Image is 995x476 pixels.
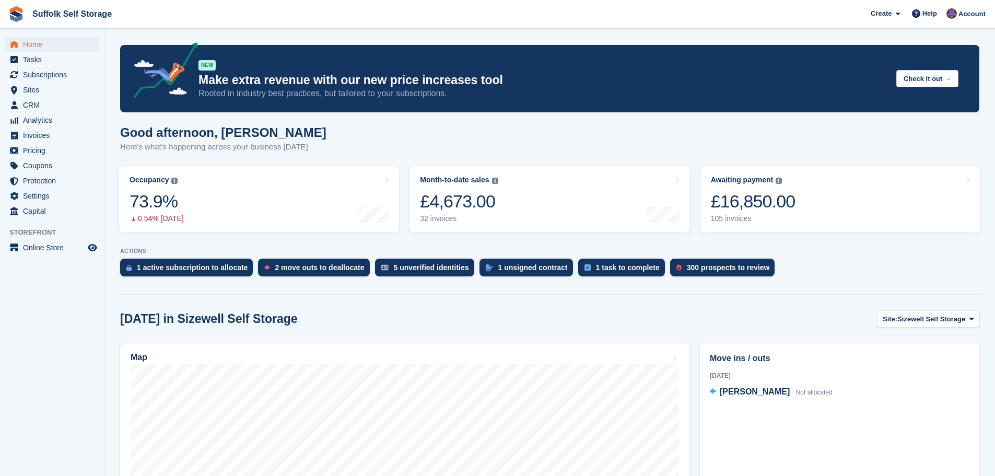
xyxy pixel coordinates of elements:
div: 1 task to complete [596,263,660,272]
h2: Move ins / outs [710,352,969,365]
a: Occupancy 73.9% 0.54% [DATE] [119,166,399,233]
a: 1 task to complete [578,259,670,282]
img: stora-icon-8386f47178a22dfd0bd8f6a31ec36ba5ce8667c1dd55bd0f319d3a0aa187defe.svg [8,6,24,22]
div: 5 unverified identities [394,263,469,272]
div: 32 invoices [420,214,498,223]
div: 300 prospects to review [687,263,770,272]
a: menu [5,98,99,112]
div: 0.54% [DATE] [130,214,184,223]
a: menu [5,173,99,188]
img: verify_identity-adf6edd0f0f0b5bbfe63781bf79b02c33cf7c696d77639b501bdc392416b5a36.svg [381,264,389,271]
span: Tasks [23,52,86,67]
span: Analytics [23,113,86,127]
span: Home [23,37,86,52]
a: menu [5,158,99,173]
img: price-adjustments-announcement-icon-8257ccfd72463d97f412b2fc003d46551f7dbcb40ab6d574587a9cd5c0d94... [125,42,198,102]
div: [DATE] [710,371,969,380]
img: Emma [946,8,957,19]
span: Create [871,8,892,19]
button: Check it out → [896,70,958,87]
a: menu [5,189,99,203]
a: 2 move outs to deallocate [258,259,374,282]
a: menu [5,128,99,143]
div: 73.9% [130,191,184,212]
div: 105 invoices [711,214,795,223]
span: CRM [23,98,86,112]
span: Account [958,9,986,19]
a: Preview store [86,241,99,254]
h2: [DATE] in Sizewell Self Storage [120,312,298,326]
img: active_subscription_to_allocate_icon-d502201f5373d7db506a760aba3b589e785aa758c864c3986d89f69b8ff3... [126,264,132,271]
img: icon-info-grey-7440780725fd019a000dd9b08b2336e03edf1995a4989e88bcd33f0948082b44.svg [171,178,178,184]
div: £4,673.00 [420,191,498,212]
img: move_outs_to_deallocate_icon-f764333ba52eb49d3ac5e1228854f67142a1ed5810a6f6cc68b1a99e826820c5.svg [264,264,270,271]
a: menu [5,67,99,82]
p: ACTIONS [120,248,979,254]
img: icon-info-grey-7440780725fd019a000dd9b08b2336e03edf1995a4989e88bcd33f0948082b44.svg [492,178,498,184]
a: menu [5,83,99,97]
img: task-75834270c22a3079a89374b754ae025e5fb1db73e45f91037f5363f120a921f8.svg [584,264,591,271]
div: Month-to-date sales [420,176,489,184]
span: Sizewell Self Storage [897,314,965,324]
a: menu [5,143,99,158]
img: prospect-51fa495bee0391a8d652442698ab0144808aea92771e9ea1ae160a38d050c398.svg [676,264,682,271]
div: 2 move outs to deallocate [275,263,364,272]
a: Awaiting payment £16,850.00 105 invoices [700,166,980,233]
span: Coupons [23,158,86,173]
span: Invoices [23,128,86,143]
a: Suffolk Self Storage [28,5,116,22]
img: icon-info-grey-7440780725fd019a000dd9b08b2336e03edf1995a4989e88bcd33f0948082b44.svg [776,178,782,184]
a: menu [5,52,99,67]
a: Month-to-date sales £4,673.00 32 invoices [409,166,689,233]
a: 1 unsigned contract [479,259,578,282]
p: Rooted in industry best practices, but tailored to your subscriptions. [198,88,888,99]
span: Site: [883,314,897,324]
a: 1 active subscription to allocate [120,259,258,282]
div: £16,850.00 [711,191,795,212]
a: menu [5,113,99,127]
a: [PERSON_NAME] Not allocated [710,386,833,399]
span: Protection [23,173,86,188]
span: Online Store [23,240,86,255]
a: 300 prospects to review [670,259,780,282]
span: Sites [23,83,86,97]
span: Capital [23,204,86,218]
div: 1 unsigned contract [498,263,568,272]
div: Occupancy [130,176,169,184]
a: menu [5,37,99,52]
h1: Good afternoon, [PERSON_NAME] [120,125,326,140]
p: Here's what's happening across your business [DATE] [120,141,326,153]
div: 1 active subscription to allocate [137,263,248,272]
span: Help [922,8,937,19]
a: menu [5,240,99,255]
button: Site: Sizewell Self Storage [877,310,979,328]
img: contract_signature_icon-13c848040528278c33f63329250d36e43548de30e8caae1d1a13099fd9432cc5.svg [486,264,493,271]
div: Awaiting payment [711,176,774,184]
span: Subscriptions [23,67,86,82]
a: 5 unverified identities [375,259,479,282]
span: Pricing [23,143,86,158]
a: menu [5,204,99,218]
span: Settings [23,189,86,203]
div: NEW [198,60,216,71]
span: Storefront [9,227,104,238]
span: Not allocated [796,389,833,396]
h2: Map [131,353,147,362]
p: Make extra revenue with our new price increases tool [198,73,888,88]
span: [PERSON_NAME] [720,387,790,396]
